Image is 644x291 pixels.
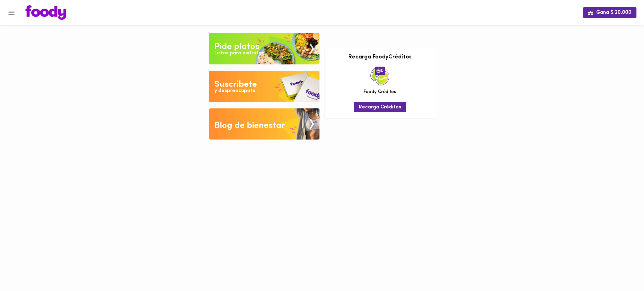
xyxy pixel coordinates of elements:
[588,10,631,16] span: Gana $ 20.000
[214,87,256,95] div: y despreocupate
[354,102,406,112] button: Recarga Créditos
[376,69,381,73] img: foody-creditos.png
[4,5,19,20] button: Menu
[583,7,636,18] button: Gana $ 20.000
[370,67,389,85] img: credits-package.png
[214,78,257,91] div: Suscribete
[214,119,285,132] div: Blog de bienestar
[209,108,319,140] img: Blog de bienestar
[364,89,396,95] span: Foody Créditos
[209,71,319,102] img: Disfruta bajar de peso
[359,104,401,110] span: Recarga Créditos
[209,33,319,64] img: Pide un Platos
[375,67,385,75] span: 0
[608,255,638,285] iframe: Messagebird Livechat Widget
[330,54,430,61] h3: Recarga FoodyCréditos
[214,50,264,57] div: Listos para disfrutar
[25,5,66,20] img: logo.png
[214,41,259,53] div: Pide platos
